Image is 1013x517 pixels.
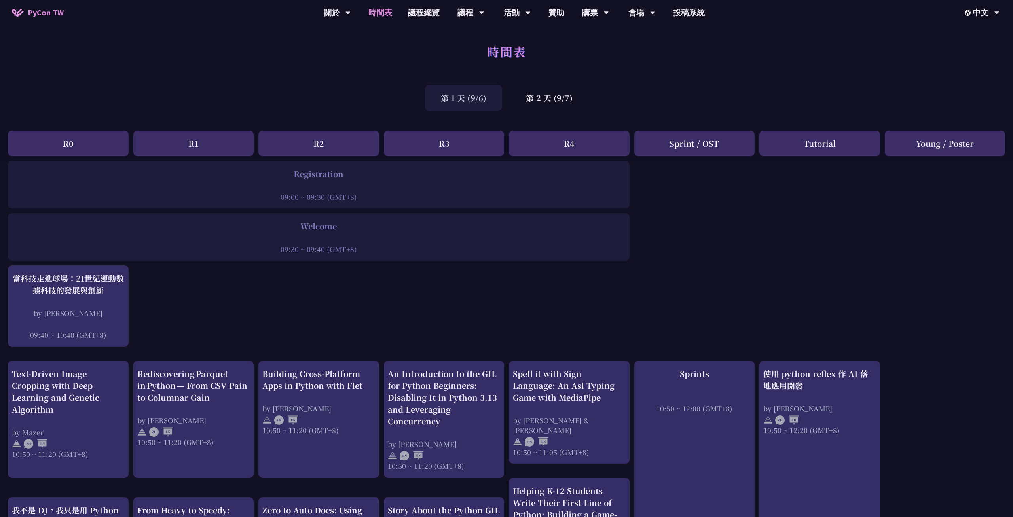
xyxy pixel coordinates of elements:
[384,131,505,156] div: R3
[12,9,24,17] img: Home icon of PyCon TW 2025
[12,273,125,296] div: 當科技走進球場：21世紀運動數據科技的發展與創新
[425,85,502,111] div: 第 1 天 (9/6)
[388,439,501,449] div: by [PERSON_NAME]
[137,368,250,471] a: Rediscovering Parquet in Python — From CSV Pain to Columnar Gain by [PERSON_NAME] 10:50 ~ 11:20 (...
[513,437,522,447] img: svg+xml;base64,PHN2ZyB4bWxucz0iaHR0cDovL3d3dy53My5vcmcvMjAwMC9zdmciIHdpZHRoPSIyNCIgaGVpZ2h0PSIyNC...
[137,415,250,425] div: by [PERSON_NAME]
[12,273,125,340] a: 當科技走進球場：21世紀運動數據科技的發展與創新 by [PERSON_NAME] 09:40 ~ 10:40 (GMT+8)
[487,40,526,63] h1: 時間表
[510,85,588,111] div: 第 2 天 (9/7)
[525,437,548,447] img: ENEN.5a408d1.svg
[274,415,298,425] img: ENEN.5a408d1.svg
[12,368,125,471] a: Text-Driven Image Cropping with Deep Learning and Genetic Algorithm by Mazer 10:50 ~ 11:20 (GMT+8)
[8,131,129,156] div: R0
[137,437,250,447] div: 10:50 ~ 11:20 (GMT+8)
[12,330,125,340] div: 09:40 ~ 10:40 (GMT+8)
[24,439,47,449] img: ZHEN.371966e.svg
[12,244,626,254] div: 09:30 ~ 09:40 (GMT+8)
[513,415,626,435] div: by [PERSON_NAME] & [PERSON_NAME]
[12,308,125,318] div: by [PERSON_NAME]
[12,368,125,415] div: Text-Driven Image Cropping with Deep Learning and Genetic Algorithm
[388,368,501,427] div: An Introduction to the GIL for Python Beginners: Disabling It in Python 3.13 and Leveraging Concu...
[388,461,501,471] div: 10:50 ~ 11:20 (GMT+8)
[965,10,973,16] img: Locale Icon
[262,425,375,435] div: 10:50 ~ 11:20 (GMT+8)
[763,415,773,425] img: svg+xml;base64,PHN2ZyB4bWxucz0iaHR0cDovL3d3dy53My5vcmcvMjAwMC9zdmciIHdpZHRoPSIyNCIgaGVpZ2h0PSIyNC...
[638,403,751,413] div: 10:50 ~ 12:00 (GMT+8)
[28,7,64,19] span: PyCon TW
[12,220,626,232] div: Welcome
[262,368,375,392] div: Building Cross-Platform Apps in Python with Flet
[262,368,375,471] a: Building Cross-Platform Apps in Python with Flet by [PERSON_NAME] 10:50 ~ 11:20 (GMT+8)
[149,427,173,437] img: ZHEN.371966e.svg
[885,131,1005,156] div: Young / Poster
[388,451,397,460] img: svg+xml;base64,PHN2ZyB4bWxucz0iaHR0cDovL3d3dy53My5vcmcvMjAwMC9zdmciIHdpZHRoPSIyNCIgaGVpZ2h0PSIyNC...
[513,368,626,403] div: Spell it with Sign Language: An Asl Typing Game with MediaPipe
[12,427,125,437] div: by Mazer
[388,368,501,471] a: An Introduction to the GIL for Python Beginners: Disabling It in Python 3.13 and Leveraging Concu...
[400,451,423,460] img: ENEN.5a408d1.svg
[513,447,626,457] div: 10:50 ~ 11:05 (GMT+8)
[12,192,626,202] div: 09:00 ~ 09:30 (GMT+8)
[12,449,125,459] div: 10:50 ~ 11:20 (GMT+8)
[137,427,147,437] img: svg+xml;base64,PHN2ZyB4bWxucz0iaHR0cDovL3d3dy53My5vcmcvMjAwMC9zdmciIHdpZHRoPSIyNCIgaGVpZ2h0PSIyNC...
[763,425,876,435] div: 10:50 ~ 12:20 (GMT+8)
[12,439,21,449] img: svg+xml;base64,PHN2ZyB4bWxucz0iaHR0cDovL3d3dy53My5vcmcvMjAwMC9zdmciIHdpZHRoPSIyNCIgaGVpZ2h0PSIyNC...
[258,131,379,156] div: R2
[775,415,799,425] img: ZHZH.38617ef.svg
[262,403,375,413] div: by [PERSON_NAME]
[262,415,272,425] img: svg+xml;base64,PHN2ZyB4bWxucz0iaHR0cDovL3d3dy53My5vcmcvMjAwMC9zdmciIHdpZHRoPSIyNCIgaGVpZ2h0PSIyNC...
[4,3,72,23] a: PyCon TW
[509,131,630,156] div: R4
[12,168,626,180] div: Registration
[759,131,880,156] div: Tutorial
[513,368,626,457] a: Spell it with Sign Language: An Asl Typing Game with MediaPipe by [PERSON_NAME] & [PERSON_NAME] 1...
[763,368,876,392] div: 使用 python reflex 作 AI 落地應用開發
[638,368,751,380] div: Sprints
[137,368,250,403] div: Rediscovering Parquet in Python — From CSV Pain to Columnar Gain
[133,131,254,156] div: R1
[763,403,876,413] div: by [PERSON_NAME]
[634,131,755,156] div: Sprint / OST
